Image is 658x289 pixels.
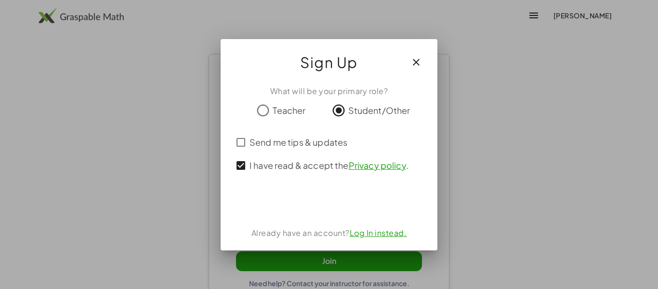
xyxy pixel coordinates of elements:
[300,51,358,74] span: Sign Up
[276,192,382,213] iframe: Sign in with Google Button
[273,104,305,117] span: Teacher
[250,159,408,172] span: I have read & accept the .
[348,104,410,117] span: Student/Other
[250,136,347,149] span: Send me tips & updates
[232,227,426,239] div: Already have an account?
[349,160,406,171] a: Privacy policy
[350,228,407,238] a: Log In instead.
[232,85,426,97] div: What will be your primary role?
